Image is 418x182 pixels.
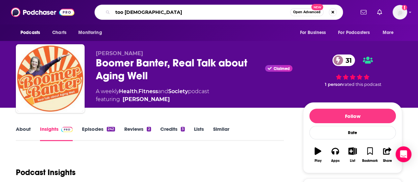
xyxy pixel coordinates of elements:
[138,88,158,94] a: Fitness
[194,126,204,141] a: Lists
[383,159,392,163] div: Share
[331,159,340,163] div: Apps
[383,28,394,37] span: More
[160,126,185,141] a: Credits3
[96,50,143,56] span: [PERSON_NAME]
[147,127,151,131] div: 2
[48,26,70,39] a: Charts
[17,46,83,112] img: Boomer Banter, Real Talk about Aging Well
[61,127,73,132] img: Podchaser Pro
[123,95,170,103] a: [PERSON_NAME]
[361,143,378,167] button: Bookmark
[74,26,110,39] button: open menu
[332,55,355,66] a: 31
[168,88,188,94] a: Society
[374,7,385,18] a: Show notifications dropdown
[107,127,115,131] div: 242
[158,88,168,94] span: and
[96,88,209,103] div: A weekly podcast
[309,109,396,123] button: Follow
[358,7,369,18] a: Show notifications dropdown
[295,26,334,39] button: open menu
[396,146,411,162] div: Open Intercom Messenger
[344,143,361,167] button: List
[362,159,378,163] div: Bookmark
[393,5,407,19] img: User Profile
[40,126,73,141] a: InsightsPodchaser Pro
[338,28,370,37] span: For Podcasters
[95,5,343,20] div: Search podcasts, credits, & more...
[393,5,407,19] button: Show profile menu
[16,126,31,141] a: About
[326,143,344,167] button: Apps
[315,159,322,163] div: Play
[334,26,379,39] button: open menu
[311,4,323,10] span: New
[378,26,402,39] button: open menu
[11,6,74,18] img: Podchaser - Follow, Share and Rate Podcasts
[78,28,102,37] span: Monitoring
[20,28,40,37] span: Podcasts
[113,7,290,18] input: Search podcasts, credits, & more...
[124,126,151,141] a: Reviews2
[82,126,115,141] a: Episodes242
[303,50,402,91] div: 31 1 personrated this podcast
[137,88,138,94] span: ,
[290,8,323,16] button: Open AdvancedNew
[96,95,209,103] span: featuring
[213,126,229,141] a: Similar
[343,82,381,87] span: rated this podcast
[379,143,396,167] button: Share
[339,55,355,66] span: 31
[393,5,407,19] span: Logged in as RebRoz5
[119,88,137,94] a: Health
[16,167,76,177] h1: Podcast Insights
[300,28,326,37] span: For Business
[325,82,343,87] span: 1 person
[402,5,407,10] svg: Add a profile image
[181,127,185,131] div: 3
[293,11,321,14] span: Open Advanced
[309,126,396,139] div: Rate
[350,159,355,163] div: List
[16,26,49,39] button: open menu
[274,67,290,70] span: Claimed
[52,28,66,37] span: Charts
[309,143,326,167] button: Play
